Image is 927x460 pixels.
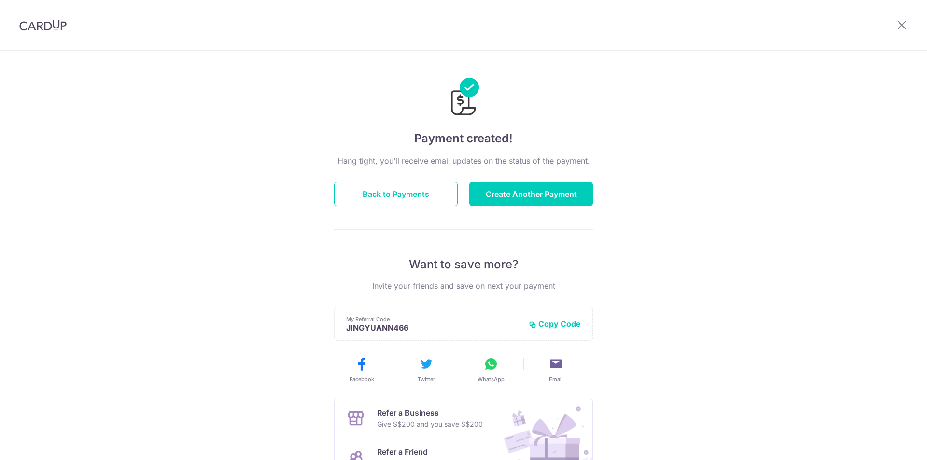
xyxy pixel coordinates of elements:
[469,182,593,206] button: Create Another Payment
[350,376,374,383] span: Facebook
[529,319,581,329] button: Copy Code
[19,19,67,31] img: CardUp
[346,315,521,323] p: My Referral Code
[377,446,474,458] p: Refer a Friend
[377,418,483,430] p: Give S$200 and you save S$200
[527,356,584,383] button: Email
[418,376,435,383] span: Twitter
[334,280,593,292] p: Invite your friends and save on next your payment
[334,130,593,147] h4: Payment created!
[334,257,593,272] p: Want to save more?
[334,182,458,206] button: Back to Payments
[334,155,593,167] p: Hang tight, you’ll receive email updates on the status of the payment.
[377,407,483,418] p: Refer a Business
[478,376,505,383] span: WhatsApp
[398,356,455,383] button: Twitter
[463,356,520,383] button: WhatsApp
[333,356,390,383] button: Facebook
[865,431,917,455] iframe: Opens a widget where you can find more information
[346,323,521,333] p: JINGYUANN466
[448,78,479,118] img: Payments
[549,376,563,383] span: Email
